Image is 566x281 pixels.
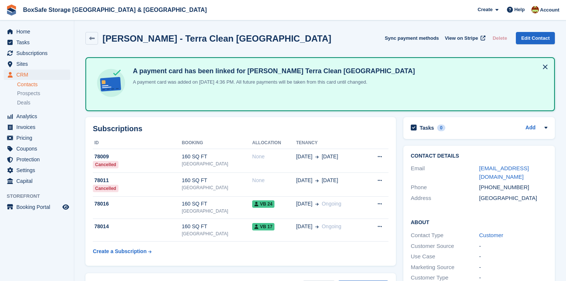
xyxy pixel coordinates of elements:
span: Ongoing [322,223,341,229]
div: Email [411,164,479,181]
span: Prospects [17,90,40,97]
div: - [479,252,547,261]
div: [GEOGRAPHIC_DATA] [479,194,547,203]
a: Customer [479,232,503,238]
a: menu [4,37,70,48]
h2: Subscriptions [93,125,388,133]
div: Create a Subscription [93,248,147,255]
span: [DATE] [296,177,312,184]
span: Capital [16,176,61,186]
div: Cancelled [93,185,118,192]
a: Deals [17,99,70,107]
div: 78014 [93,223,182,230]
span: Analytics [16,111,61,122]
div: 78016 [93,200,182,208]
div: [GEOGRAPHIC_DATA] [182,161,252,167]
span: Account [540,6,559,14]
div: Cancelled [93,161,118,168]
div: - [479,242,547,251]
div: [GEOGRAPHIC_DATA] [182,184,252,191]
a: BoxSafe Storage [GEOGRAPHIC_DATA] & [GEOGRAPHIC_DATA] [20,4,210,16]
span: VB 24 [252,200,274,208]
span: Sites [16,59,61,69]
span: Booking Portal [16,202,61,212]
span: Help [514,6,525,13]
th: Tenancy [296,137,365,149]
div: None [252,153,296,161]
div: - [479,263,547,272]
a: menu [4,154,70,165]
div: 78011 [93,177,182,184]
span: VB 17 [252,223,274,230]
span: CRM [16,70,61,80]
span: Protection [16,154,61,165]
span: [DATE] [296,153,312,161]
a: Edit Contact [516,32,555,44]
span: Pricing [16,133,61,143]
span: Tasks [16,37,61,48]
th: ID [93,137,182,149]
div: 160 SQ FT [182,223,252,230]
span: Invoices [16,122,61,132]
div: [PHONE_NUMBER] [479,183,547,192]
div: 160 SQ FT [182,200,252,208]
a: Create a Subscription [93,245,152,258]
div: Marketing Source [411,263,479,272]
h2: About [411,218,547,226]
div: Address [411,194,479,203]
div: Use Case [411,252,479,261]
span: Storefront [7,193,74,200]
a: menu [4,143,70,154]
th: Allocation [252,137,296,149]
div: Phone [411,183,479,192]
span: [DATE] [322,177,338,184]
a: Add [526,124,536,132]
a: View on Stripe [442,32,487,44]
a: menu [4,133,70,143]
a: menu [4,165,70,175]
a: Contacts [17,81,70,88]
a: menu [4,176,70,186]
a: Preview store [61,203,70,211]
span: Ongoing [322,201,341,207]
div: 160 SQ FT [182,177,252,184]
p: A payment card was added on [DATE] 4:36 PM. All future payments will be taken from this card unti... [130,78,390,86]
span: View on Stripe [445,35,478,42]
div: None [252,177,296,184]
a: menu [4,59,70,69]
h2: Tasks [420,125,434,131]
a: menu [4,48,70,58]
a: menu [4,26,70,37]
a: [EMAIL_ADDRESS][DOMAIN_NAME] [479,165,529,180]
h2: [PERSON_NAME] - Terra Clean [GEOGRAPHIC_DATA] [103,33,331,43]
div: 78009 [93,153,182,161]
a: menu [4,70,70,80]
h4: A payment card has been linked for [PERSON_NAME] Terra Clean [GEOGRAPHIC_DATA] [130,67,415,75]
span: [DATE] [296,223,312,230]
h2: Contact Details [411,153,547,159]
div: Contact Type [411,231,479,240]
span: Create [478,6,492,13]
img: Kim [531,6,539,13]
div: 160 SQ FT [182,153,252,161]
button: Sync payment methods [385,32,439,44]
span: [DATE] [296,200,312,208]
div: Customer Source [411,242,479,251]
a: menu [4,122,70,132]
img: card-linked-ebf98d0992dc2aeb22e95c0e3c79077019eb2392cfd83c6a337811c24bc77127.svg [95,67,127,99]
span: Coupons [16,143,61,154]
a: Prospects [17,90,70,97]
span: Settings [16,165,61,175]
button: Delete [489,32,510,44]
a: menu [4,111,70,122]
span: Deals [17,99,30,106]
th: Booking [182,137,252,149]
span: Home [16,26,61,37]
div: [GEOGRAPHIC_DATA] [182,230,252,237]
div: 0 [437,125,446,131]
img: stora-icon-8386f47178a22dfd0bd8f6a31ec36ba5ce8667c1dd55bd0f319d3a0aa187defe.svg [6,4,17,16]
div: [GEOGRAPHIC_DATA] [182,208,252,214]
span: [DATE] [322,153,338,161]
span: Subscriptions [16,48,61,58]
a: menu [4,202,70,212]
